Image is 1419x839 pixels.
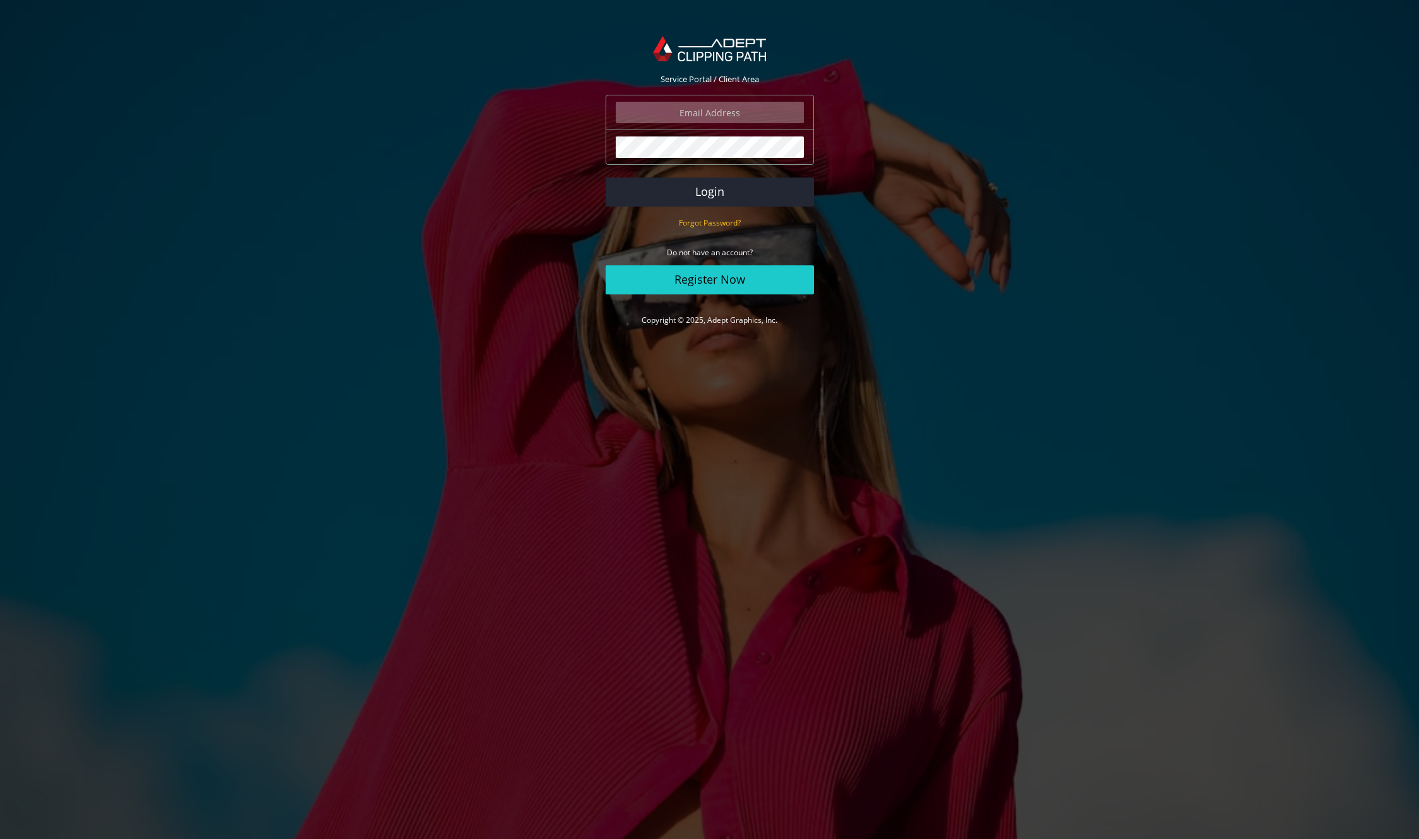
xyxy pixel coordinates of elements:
a: Forgot Password? [679,217,741,228]
img: Adept Graphics [653,36,766,61]
span: Service Portal / Client Area [661,73,759,85]
button: Login [606,178,814,207]
input: Email Address [616,102,804,123]
small: Do not have an account? [667,247,753,258]
a: Register Now [606,265,814,294]
a: Copyright © 2025, Adept Graphics, Inc. [642,315,777,325]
